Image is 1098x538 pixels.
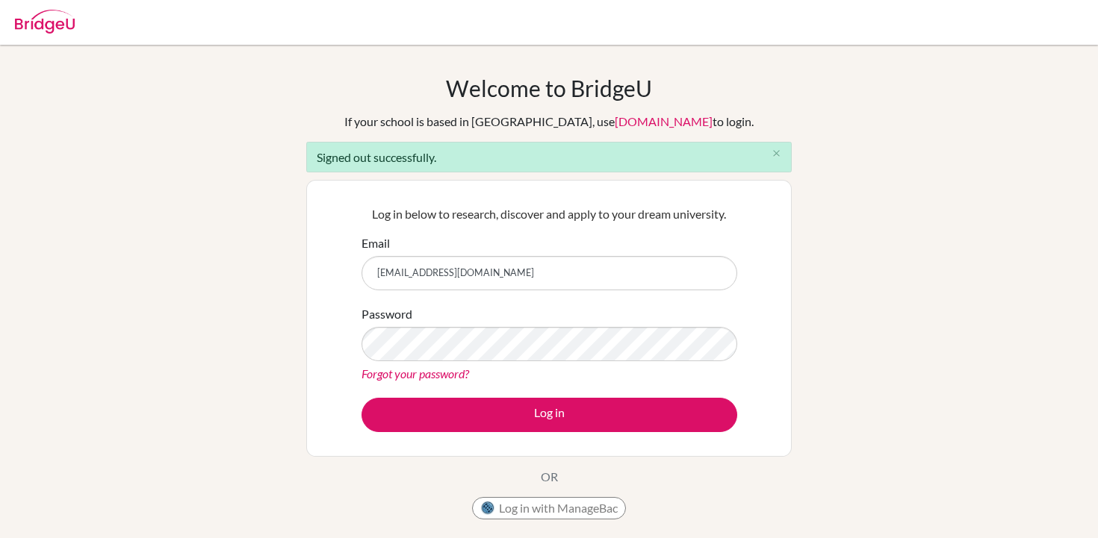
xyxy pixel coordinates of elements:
[362,234,390,252] label: Email
[771,148,782,159] i: close
[446,75,652,101] h1: Welcome to BridgeU
[362,305,412,323] label: Password
[472,497,626,519] button: Log in with ManageBac
[541,468,558,486] p: OR
[15,10,75,34] img: Bridge-U
[306,142,792,172] div: Signed out successfully.
[615,114,713,128] a: [DOMAIN_NAME]
[362,398,737,432] button: Log in
[362,366,469,381] a: Forgot your password?
[362,205,737,223] p: Log in below to research, discover and apply to your dream university.
[344,113,754,131] div: If your school is based in [GEOGRAPHIC_DATA], use to login.
[761,143,791,165] button: Close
